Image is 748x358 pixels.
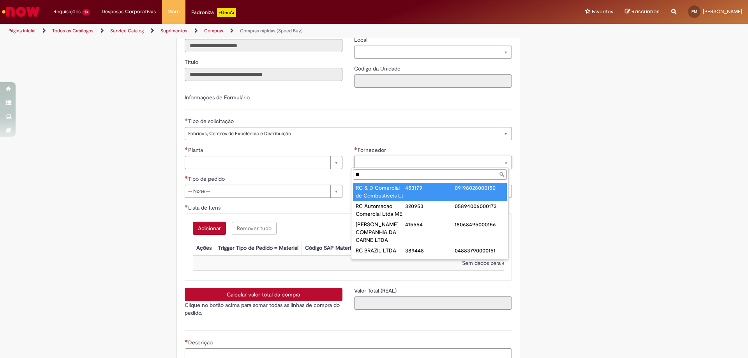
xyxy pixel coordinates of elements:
[356,184,405,199] div: RC & D Comercial de Combustíveis Lt
[356,220,405,244] div: [PERSON_NAME] COMPANHIA DA CARNE LTDA
[405,184,455,192] div: 453179
[356,257,405,265] div: RC BRAZIL LTDA
[455,257,504,265] div: 04883790000585
[405,247,455,254] div: 389448
[356,202,405,218] div: RC Automacao Comercial Ltda ME
[356,247,405,254] div: RC BRAZIL LTDA
[455,184,504,192] div: 09198028000150
[455,247,504,254] div: 04883790000151
[405,257,455,265] div: 405347
[351,181,508,259] ul: Fornecedor
[455,202,504,210] div: 05894006000173
[405,202,455,210] div: 320953
[405,220,455,228] div: 415554
[455,220,504,228] div: 18068495000156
